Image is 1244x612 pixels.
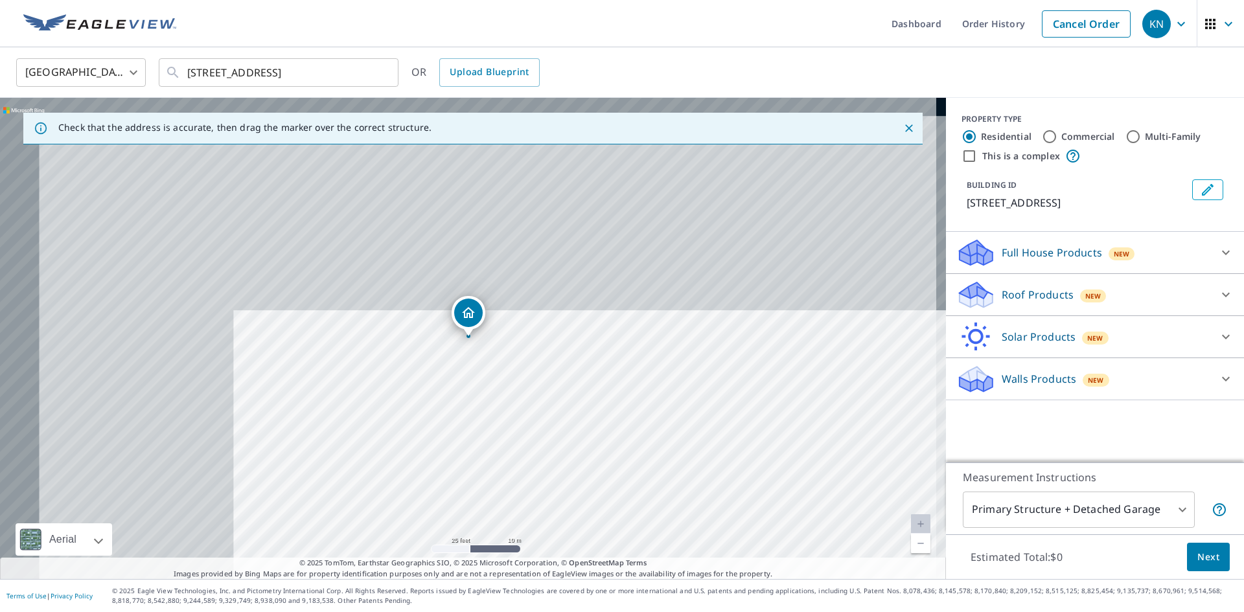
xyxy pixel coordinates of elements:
img: EV Logo [23,14,176,34]
div: Aerial [16,523,112,556]
p: Roof Products [1002,287,1074,302]
a: Upload Blueprint [439,58,539,87]
div: Aerial [45,523,80,556]
a: Terms of Use [6,591,47,600]
label: Residential [981,130,1031,143]
span: Next [1197,549,1219,565]
span: New [1087,333,1103,343]
p: BUILDING ID [967,179,1017,190]
div: [GEOGRAPHIC_DATA] [16,54,146,91]
div: Primary Structure + Detached Garage [963,492,1195,528]
div: KN [1142,10,1171,38]
a: Terms [626,558,647,567]
div: Roof ProductsNew [956,279,1234,310]
button: Close [901,120,917,137]
p: Solar Products [1002,329,1076,345]
button: Next [1187,543,1230,572]
a: OpenStreetMap [569,558,623,567]
span: New [1085,291,1101,301]
p: Full House Products [1002,245,1102,260]
span: New [1114,249,1130,259]
p: | [6,592,93,600]
p: Estimated Total: $0 [960,543,1073,571]
span: New [1088,375,1104,385]
label: Multi-Family [1145,130,1201,143]
span: Your report will include the primary structure and a detached garage if one exists. [1212,502,1227,517]
button: Edit building 1 [1192,179,1223,200]
p: © 2025 Eagle View Technologies, Inc. and Pictometry International Corp. All Rights Reserved. Repo... [112,586,1238,606]
div: Full House ProductsNew [956,237,1234,268]
div: Solar ProductsNew [956,321,1234,352]
a: Cancel Order [1042,10,1131,38]
a: Current Level 20, Zoom In Disabled [911,514,930,534]
a: Privacy Policy [51,591,93,600]
div: PROPERTY TYPE [962,113,1228,125]
a: Current Level 20, Zoom Out [911,534,930,553]
div: Walls ProductsNew [956,363,1234,394]
p: Walls Products [1002,371,1076,387]
p: Measurement Instructions [963,470,1227,485]
p: [STREET_ADDRESS] [967,195,1187,210]
div: OR [411,58,540,87]
p: Check that the address is accurate, then drag the marker over the correct structure. [58,122,432,133]
input: Search by address or latitude-longitude [187,54,372,91]
label: Commercial [1061,130,1115,143]
div: Dropped pin, building 1, Residential property, 1105 Railroad Ave Morgan City, LA 70380 [452,296,485,336]
label: This is a complex [982,150,1060,163]
span: © 2025 TomTom, Earthstar Geographics SIO, © 2025 Microsoft Corporation, © [299,558,647,569]
span: Upload Blueprint [450,64,529,80]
